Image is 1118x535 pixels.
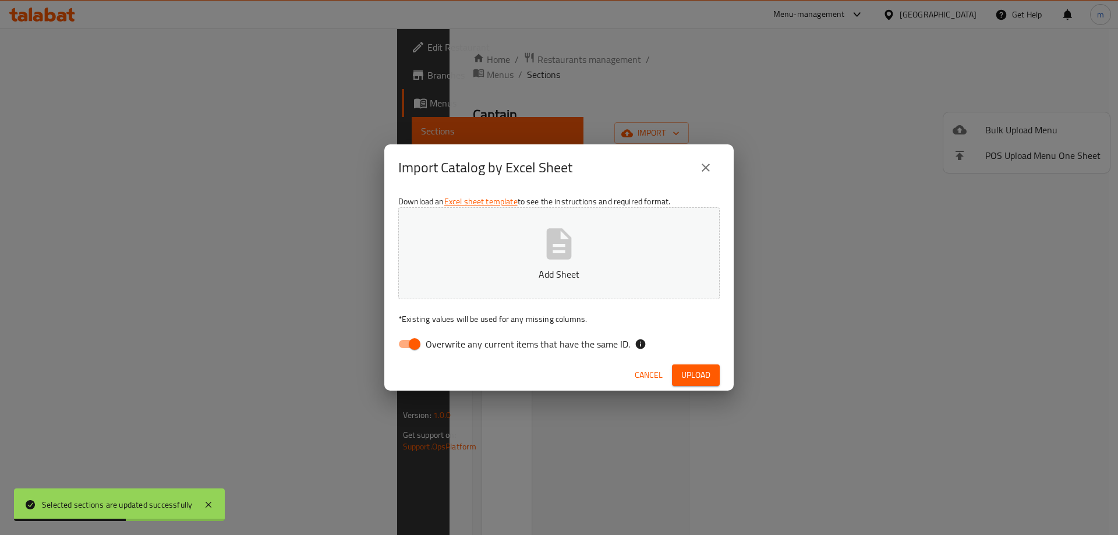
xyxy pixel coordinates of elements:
[416,267,702,281] p: Add Sheet
[384,191,734,360] div: Download an to see the instructions and required format.
[635,368,663,382] span: Cancel
[630,364,667,386] button: Cancel
[444,194,518,209] a: Excel sheet template
[398,207,720,299] button: Add Sheet
[398,158,572,177] h2: Import Catalog by Excel Sheet
[681,368,710,382] span: Upload
[672,364,720,386] button: Upload
[635,338,646,350] svg: If the overwrite option isn't selected, then the items that match an existing ID will be ignored ...
[42,498,192,511] div: Selected sections are updated successfully
[692,154,720,182] button: close
[426,337,630,351] span: Overwrite any current items that have the same ID.
[398,313,720,325] p: Existing values will be used for any missing columns.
